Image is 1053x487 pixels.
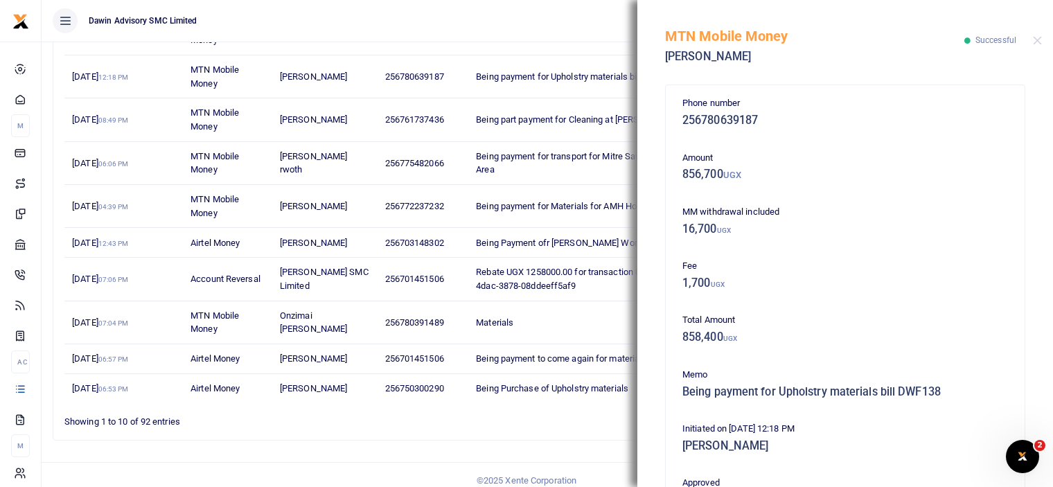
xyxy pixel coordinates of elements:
[385,71,444,82] span: 256780639187
[385,317,444,328] span: 256780391489
[72,238,128,248] span: [DATE]
[682,114,1008,127] h5: 256780639187
[385,238,444,248] span: 256703148302
[385,383,444,393] span: 256750300290
[476,238,647,248] span: Being Payment ofr [PERSON_NAME] Works
[72,274,128,284] span: [DATE]
[280,267,369,291] span: [PERSON_NAME] SMC Limited
[682,168,1008,181] h5: 856,700
[665,28,964,44] h5: MTN Mobile Money
[98,240,129,247] small: 12:43 PM
[72,317,128,328] span: [DATE]
[723,335,737,342] small: UGX
[476,317,513,328] span: Materials
[191,383,240,393] span: Airtel Money
[682,368,1008,382] p: Memo
[72,353,128,364] span: [DATE]
[98,116,129,124] small: 08:49 PM
[191,310,239,335] span: MTN Mobile Money
[11,434,30,457] li: M
[98,73,129,81] small: 12:18 PM
[12,15,29,26] a: logo-small logo-large logo-large
[98,319,129,327] small: 07:04 PM
[83,15,203,27] span: Dawin Advisory SMC Limited
[717,227,731,234] small: UGX
[1006,440,1039,473] iframe: Intercom live chat
[682,422,1008,436] p: Initiated on [DATE] 12:18 PM
[191,107,239,132] span: MTN Mobile Money
[11,114,30,137] li: M
[72,201,128,211] span: [DATE]
[280,383,347,393] span: [PERSON_NAME]
[98,385,129,393] small: 06:53 PM
[72,158,128,168] span: [DATE]
[98,276,129,283] small: 07:06 PM
[682,222,1008,236] h5: 16,700
[385,201,444,211] span: 256772237232
[682,313,1008,328] p: Total Amount
[280,71,347,82] span: [PERSON_NAME]
[72,114,128,125] span: [DATE]
[191,151,239,175] span: MTN Mobile Money
[98,355,129,363] small: 06:57 PM
[682,151,1008,166] p: Amount
[280,238,347,248] span: [PERSON_NAME]
[191,238,240,248] span: Airtel Money
[12,13,29,30] img: logo-small
[975,35,1016,45] span: Successful
[98,203,129,211] small: 04:39 PM
[191,274,260,284] span: Account Reversal
[280,201,347,211] span: [PERSON_NAME]
[64,407,461,429] div: Showing 1 to 10 of 92 entries
[682,439,1008,453] h5: [PERSON_NAME]
[711,281,725,288] small: UGX
[682,259,1008,274] p: Fee
[385,114,444,125] span: 256761737436
[682,385,1008,399] h5: Being payment for Upholstry materials bill DWF138
[191,194,239,218] span: MTN Mobile Money
[280,114,347,125] span: [PERSON_NAME]
[682,276,1008,290] h5: 1,700
[191,353,240,364] span: Airtel Money
[476,383,628,393] span: Being Purchase of Upholstry materials
[476,71,678,82] span: Being payment for Upholstry materials bill DWF138
[476,201,658,211] span: Being payment for Materials for AMH Hospital
[280,353,347,364] span: [PERSON_NAME]
[682,330,1008,344] h5: 858,400
[191,64,239,89] span: MTN Mobile Money
[280,151,347,175] span: [PERSON_NAME] rwoth
[476,114,682,125] span: Being part payment for Cleaning at [PERSON_NAME]
[72,71,128,82] span: [DATE]
[385,274,444,284] span: 256701451506
[98,160,129,168] small: 06:06 PM
[1034,440,1045,451] span: 2
[72,383,128,393] span: [DATE]
[385,158,444,168] span: 256775482066
[385,353,444,364] span: 256701451506
[665,50,964,64] h5: [PERSON_NAME]
[1033,36,1042,45] button: Close
[476,353,646,364] span: Being payment to come again for materials
[11,351,30,373] li: Ac
[682,205,1008,220] p: MM withdrawal included
[682,96,1008,111] p: Phone number
[280,310,347,335] span: Onzimai [PERSON_NAME]
[476,151,703,175] span: Being payment for transport for Mitre Saw from Industrial Area
[476,267,698,291] span: Rebate UGX 1258000.00 for transaction 0bb84d8f-1bc9-4dac-3878-08ddeeff5af9
[723,170,741,180] small: UGX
